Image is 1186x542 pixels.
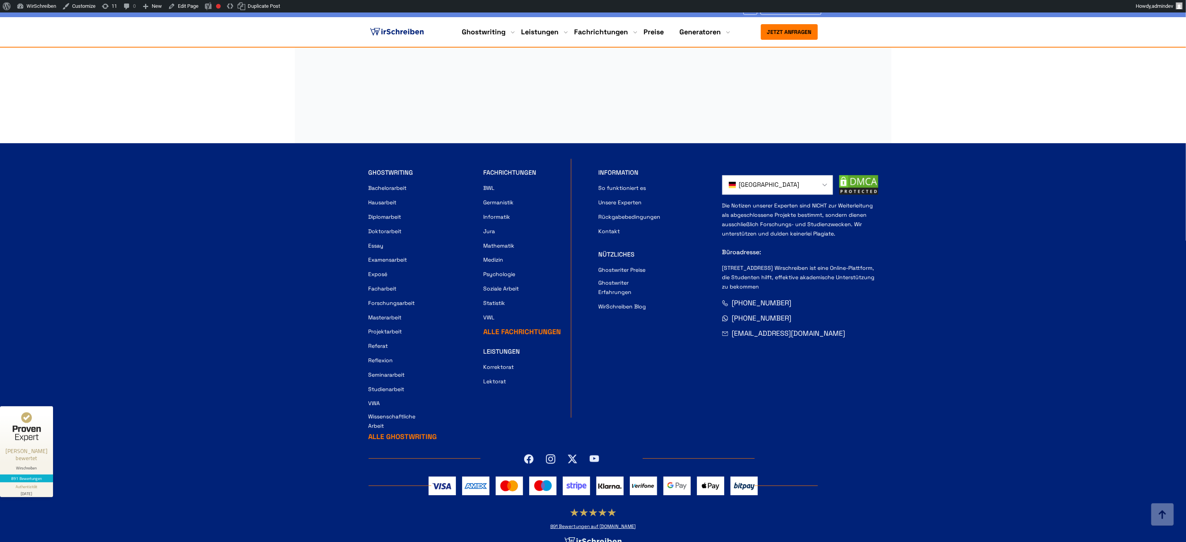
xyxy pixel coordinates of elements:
a: Medizin [484,255,503,264]
button: Jetzt anfragen [761,24,818,40]
a: Referat [369,341,388,351]
a: Mathematik [484,241,515,250]
img: ApplePay-3 (1) [697,476,724,495]
a: Germanistik [484,198,514,207]
img: Lozenge (2) [590,455,599,462]
span: [GEOGRAPHIC_DATA] [739,180,800,190]
img: Maestro (2) [529,476,557,495]
a: Informatik [484,212,511,221]
div: Focus keyphrase not set [216,4,221,9]
span: admindev [1152,3,1174,9]
a: Jura [484,227,495,236]
a: Wissenschaftliche Arbeit [369,412,431,430]
a: Leistungen [521,27,559,37]
div: Wirschreiben [3,466,50,471]
a: BWL [484,183,495,193]
div: Authentizität [16,484,38,490]
div: Die Notizen unserer Experten sind NICHT zur Weiterleitung als abgeschlossene Projekte bestimmt, s... [722,201,878,298]
a: Essay [369,241,384,250]
a: Ghostwriting [462,27,506,37]
img: button top [1151,503,1174,527]
div: FACHRICHTUNGEN [484,168,592,177]
a: Ghostwriter Preise [599,265,646,275]
a: Masterarbeit [369,313,402,322]
span: [PHONE_NUMBER] [732,298,792,307]
a: Diplomarbeit [369,212,401,221]
a: Fachrichtungen [574,27,628,37]
a: VWL [484,313,495,322]
a: Korrektorat [484,362,514,372]
img: Group (12) [546,454,555,464]
img: GooglePay-2 (2) [663,476,691,495]
a: Lektorat [484,377,506,386]
a: [EMAIL_ADDRESS][DOMAIN_NAME] [732,328,846,339]
img: Mastercard (2) [496,476,523,495]
img: Visa (3) [429,476,456,495]
a: WirSchreiben Blog [599,302,646,311]
img: Klarna-2 (2) [596,476,624,495]
a: Statistik [484,298,505,308]
a: Facharbeit [369,284,397,293]
div: INFORMATION [599,168,707,177]
img: Amex (2) [462,476,489,495]
img: dmca [839,175,878,195]
a: Forschungsarbeit [369,298,415,308]
a: VWA [369,399,380,408]
a: Preise [644,27,664,36]
img: Bitpay (1) [730,476,758,495]
a: Kundenbewertungen & Erfahrungen zu Akad-Eule.de. Mehr Infos anzeigen. [550,523,636,530]
a: Seminararbeit [369,370,405,379]
a: Unsere Experten [599,198,642,207]
img: Deutschland [729,180,736,190]
a: Examensarbeit [369,255,407,264]
a: Psychologie [484,269,516,279]
span: [PHONE_NUMBER] [732,314,792,322]
a: Generatoren [680,27,721,37]
img: Verifone (2) [630,476,657,495]
div: [DATE] [3,490,50,496]
div: Büroadresse: [722,238,878,263]
a: Bachelorarbeit [369,183,407,193]
div: LEISTUNGEN [484,347,592,356]
img: logo ghostwriter-österreich [369,26,425,38]
a: Doktorarbeit [369,227,402,236]
a: Reflexion [369,356,393,365]
a: Projektarbeit [369,327,402,336]
img: Social Networks (9) [568,454,577,464]
img: Social Networks (8) [524,454,534,464]
a: Hausarbeit [369,198,397,207]
a: ALLE GHOSTWRITING [369,432,437,441]
img: Stripe (2) [563,476,590,495]
div: GHOSTWRITING [369,168,477,177]
a: [PHONE_NUMBER] [732,313,792,324]
a: Exposé [369,269,388,279]
a: Rückgabebedingungen [599,212,661,221]
a: Soziale Arbeit [484,284,519,293]
a: Studienarbeit [369,384,404,394]
a: Ghostwriter Erfahrungen [599,278,661,297]
a: Kontakt [599,227,620,236]
a: [PHONE_NUMBER] [732,298,792,309]
a: So funktioniert es [599,183,646,193]
div: NÜTZLICHES [599,250,707,259]
a: ALLE FACHRICHTUNGEN [484,327,561,336]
